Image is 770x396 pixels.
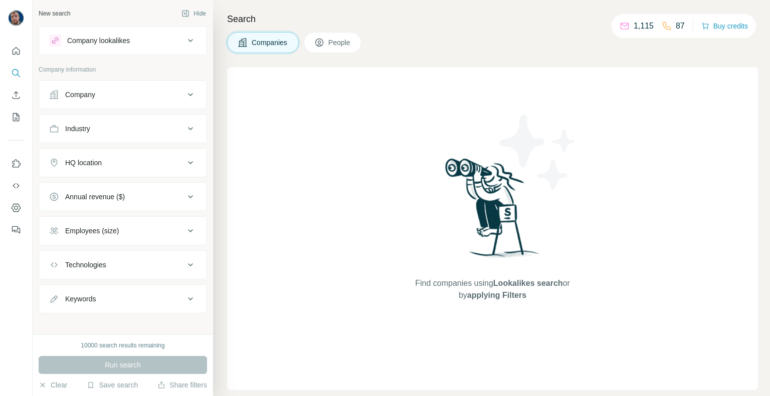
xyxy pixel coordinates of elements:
[174,6,213,21] button: Hide
[65,260,106,270] div: Technologies
[441,156,545,267] img: Surfe Illustration - Woman searching with binoculars
[81,341,164,350] div: 10000 search results remaining
[67,36,130,46] div: Company lookalikes
[39,219,207,243] button: Employees (size)
[65,226,119,236] div: Employees (size)
[39,9,70,18] div: New search
[8,155,24,173] button: Use Surfe on LinkedIn
[252,38,288,48] span: Companies
[328,38,351,48] span: People
[676,20,685,32] p: 87
[701,19,748,33] button: Buy credits
[467,291,526,299] span: applying Filters
[227,12,758,26] h4: Search
[87,380,138,390] button: Save search
[157,380,207,390] button: Share filters
[412,277,572,301] span: Find companies using or by
[39,253,207,277] button: Technologies
[39,29,207,53] button: Company lookalikes
[65,192,125,202] div: Annual revenue ($)
[8,10,24,26] img: Avatar
[8,177,24,195] button: Use Surfe API
[39,83,207,107] button: Company
[8,199,24,217] button: Dashboard
[65,158,102,168] div: HQ location
[8,108,24,126] button: My lists
[39,185,207,209] button: Annual revenue ($)
[493,279,563,287] span: Lookalikes search
[39,117,207,141] button: Industry
[8,221,24,239] button: Feedback
[65,90,95,100] div: Company
[39,287,207,311] button: Keywords
[8,86,24,104] button: Enrich CSV
[8,42,24,60] button: Quick start
[634,20,654,32] p: 1,115
[39,65,207,74] p: Company information
[8,64,24,82] button: Search
[65,124,90,134] div: Industry
[39,151,207,175] button: HQ location
[39,380,67,390] button: Clear
[65,294,96,304] div: Keywords
[493,107,583,197] img: Surfe Illustration - Stars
